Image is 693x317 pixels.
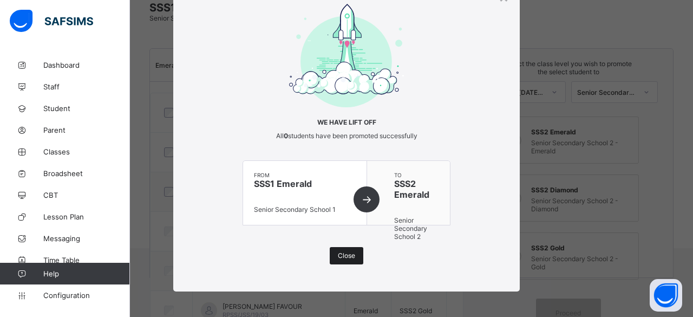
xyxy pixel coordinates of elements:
[43,104,130,113] span: Student
[43,191,130,199] span: CBT
[43,234,130,243] span: Messaging
[276,132,417,140] span: All students have been promoted successfully
[254,178,356,189] span: SSS1 Emerald
[43,169,130,178] span: Broadsheet
[43,61,130,69] span: Dashboard
[289,4,404,107] img: take-off-complete.1ce1a4aa937d04e8611fc73cc7ee0ef8.svg
[43,82,130,91] span: Staff
[43,269,129,278] span: Help
[43,291,129,300] span: Configuration
[10,10,93,33] img: safsims
[650,279,682,312] button: Open asap
[254,172,356,178] span: from
[394,172,439,178] span: to
[338,251,355,260] span: Close
[43,147,130,156] span: Classes
[284,132,288,140] b: 0
[43,256,130,264] span: Time Table
[254,205,336,214] span: Senior Secondary School 1
[394,178,439,200] span: SSS2 Emerald
[243,118,450,126] span: We have lift off
[43,126,130,134] span: Parent
[394,216,427,241] span: Senior Secondary School 2
[43,212,130,221] span: Lesson Plan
